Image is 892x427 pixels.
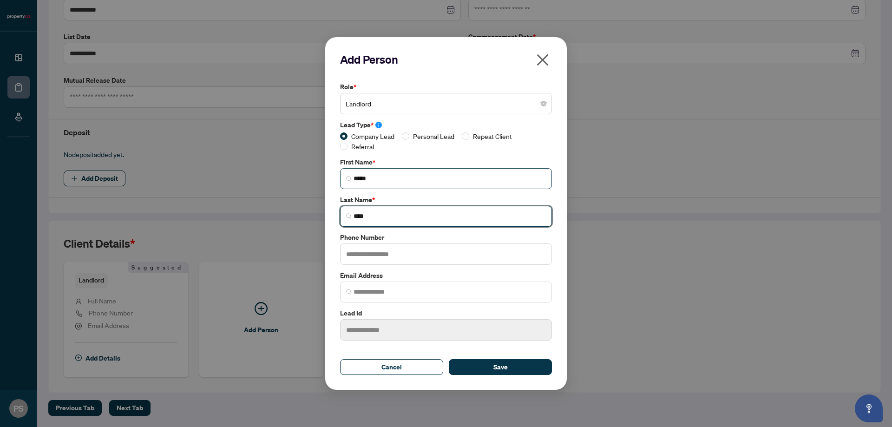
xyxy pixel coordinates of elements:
[340,52,552,67] h2: Add Person
[381,360,402,374] span: Cancel
[340,157,552,167] label: First Name
[340,195,552,205] label: Last Name
[535,53,550,67] span: close
[348,131,398,141] span: Company Lead
[340,359,443,375] button: Cancel
[340,232,552,243] label: Phone Number
[340,82,552,92] label: Role
[346,176,352,182] img: search_icon
[340,270,552,281] label: Email Address
[346,213,352,219] img: search_icon
[541,101,546,106] span: close-circle
[340,120,552,130] label: Lead Type
[346,95,546,112] span: Landlord
[449,359,552,375] button: Save
[493,360,508,374] span: Save
[340,308,552,318] label: Lead Id
[409,131,458,141] span: Personal Lead
[855,394,883,422] button: Open asap
[346,289,352,295] img: search_icon
[375,122,382,128] span: info-circle
[348,141,378,151] span: Referral
[469,131,516,141] span: Repeat Client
